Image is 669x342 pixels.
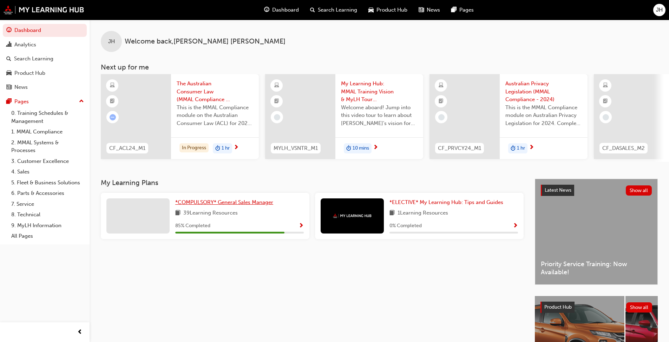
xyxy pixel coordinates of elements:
[6,56,11,62] span: search-icon
[8,209,87,220] a: 8. Technical
[8,166,87,177] a: 4. Sales
[234,145,239,151] span: next-icon
[14,98,29,106] div: Pages
[363,3,413,17] a: car-iconProduct Hub
[3,95,87,108] button: Pages
[603,97,608,106] span: booktick-icon
[541,185,652,196] a: Latest NewsShow all
[438,144,481,152] span: CF_PRVCY24_M1
[274,114,280,120] span: learningRecordVerb_NONE-icon
[513,223,518,229] span: Show Progress
[368,6,374,14] span: car-icon
[459,6,474,14] span: Pages
[505,104,582,127] span: This is the MMAL Compliance module on Australian Privacy Legislation for 2024. Complete this modu...
[8,137,87,156] a: 2. MMAL Systems & Processes
[429,74,588,159] a: CF_PRVCY24_M1Australian Privacy Legislation (MMAL Compliance - 2024)This is the MMAL Compliance m...
[451,6,457,14] span: pages-icon
[529,145,534,151] span: next-icon
[177,104,253,127] span: This is the MMAL Compliance module on the Australian Consumer Law (ACL) for 2024. Complete this m...
[310,6,315,14] span: search-icon
[413,3,446,17] a: news-iconNews
[505,80,582,104] span: Australian Privacy Legislation (MMAL Compliance - 2024)
[4,5,84,14] img: mmal
[274,81,279,90] span: learningResourceType_ELEARNING-icon
[8,156,87,167] a: 3. Customer Excellence
[90,63,669,71] h3: Next up for me
[333,213,372,218] img: mmal
[603,81,608,90] span: learningResourceType_ELEARNING-icon
[3,38,87,51] a: Analytics
[544,304,572,310] span: Product Hub
[439,97,444,106] span: booktick-icon
[77,328,83,337] span: prev-icon
[626,185,652,196] button: Show all
[517,144,525,152] span: 1 hr
[656,6,663,14] span: JH
[179,143,209,153] div: In Progress
[6,70,12,77] span: car-icon
[299,223,304,229] span: Show Progress
[6,84,12,91] span: news-icon
[541,260,652,276] span: Priority Service Training: Now Available!
[446,3,479,17] a: pages-iconPages
[603,114,609,120] span: learningRecordVerb_NONE-icon
[8,126,87,137] a: 1. MMAL Compliance
[389,209,395,218] span: book-icon
[3,24,87,37] a: Dashboard
[3,52,87,65] a: Search Learning
[79,97,84,106] span: up-icon
[265,74,423,159] a: MYLH_VSNTR_M1My Learning Hub: MMAL Training Vision & MyLH Tour (Elective)Welcome aboard! Jump int...
[3,81,87,94] a: News
[6,99,12,105] span: pages-icon
[389,199,503,205] span: *ELECTIVE* My Learning Hub: Tips and Guides
[427,6,440,14] span: News
[272,6,299,14] span: Dashboard
[101,179,524,187] h3: My Learning Plans
[353,144,369,152] span: 10 mins
[8,231,87,242] a: All Pages
[14,83,28,91] div: News
[8,199,87,210] a: 7. Service
[439,81,444,90] span: learningResourceType_ELEARNING-icon
[341,80,418,104] span: My Learning Hub: MMAL Training Vision & MyLH Tour (Elective)
[222,144,230,152] span: 1 hr
[602,144,645,152] span: CF_DASALES_M2
[3,22,87,95] button: DashboardAnalyticsSearch LearningProduct HubNews
[341,104,418,127] span: Welcome aboard! Jump into this video tour to learn about [PERSON_NAME]'s vision for your learning...
[14,69,45,77] div: Product Hub
[318,6,357,14] span: Search Learning
[511,144,516,153] span: duration-icon
[274,144,318,152] span: MYLH_VSNTR_M1
[101,74,259,159] a: CF_ACL24_M1The Australian Consumer Law (MMAL Compliance - 2024)This is the MMAL Compliance module...
[3,67,87,80] a: Product Hub
[110,97,115,106] span: booktick-icon
[535,179,658,285] a: Latest NewsShow allPriority Service Training: Now Available!
[264,6,269,14] span: guage-icon
[376,6,407,14] span: Product Hub
[299,222,304,230] button: Show Progress
[438,114,445,120] span: learningRecordVerb_NONE-icon
[175,222,210,230] span: 85 % Completed
[545,187,571,193] span: Latest News
[513,222,518,230] button: Show Progress
[125,38,286,46] span: Welcome back , [PERSON_NAME] [PERSON_NAME]
[626,302,652,313] button: Show all
[389,198,506,206] a: *ELECTIVE* My Learning Hub: Tips and Guides
[6,42,12,48] span: chart-icon
[653,4,665,16] button: JH
[108,38,115,46] span: JH
[175,209,181,218] span: book-icon
[8,220,87,231] a: 9. MyLH Information
[346,144,351,153] span: duration-icon
[398,209,448,218] span: 1 Learning Resources
[109,144,145,152] span: CF_ACL24_M1
[175,198,276,206] a: *COMPULSORY* General Sales Manager
[110,114,116,120] span: learningRecordVerb_ATTEMPT-icon
[6,27,12,34] span: guage-icon
[177,80,253,104] span: The Australian Consumer Law (MMAL Compliance - 2024)
[215,144,220,153] span: duration-icon
[110,81,115,90] span: learningResourceType_ELEARNING-icon
[8,177,87,188] a: 5. Fleet & Business Solutions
